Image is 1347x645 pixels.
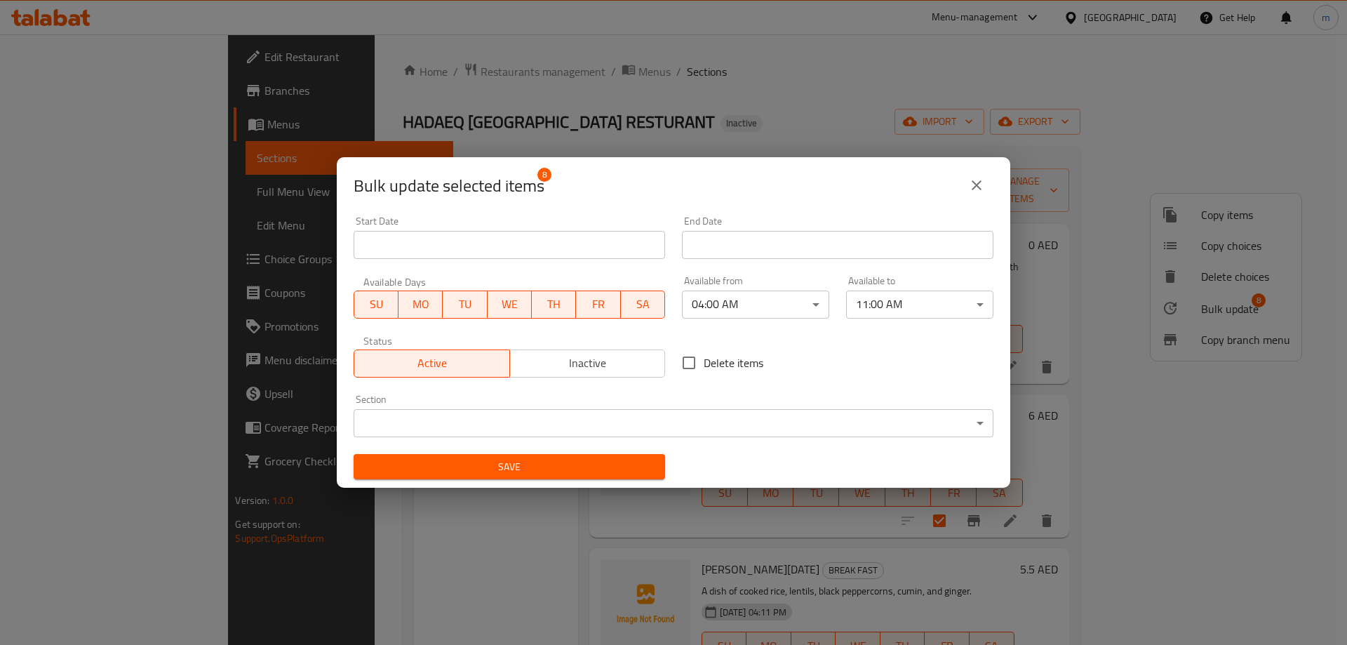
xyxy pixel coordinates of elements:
[354,350,510,378] button: Active
[516,353,660,373] span: Inactive
[493,294,526,314] span: WE
[682,291,829,319] div: 04:00 AM
[626,294,659,314] span: SA
[354,454,665,480] button: Save
[509,350,666,378] button: Inactive
[360,353,504,373] span: Active
[704,354,763,371] span: Delete items
[404,294,437,314] span: MO
[443,291,487,319] button: TU
[448,294,481,314] span: TU
[488,291,532,319] button: WE
[621,291,665,319] button: SA
[537,294,570,314] span: TH
[354,409,993,437] div: ​
[354,291,398,319] button: SU
[537,168,551,182] span: 8
[398,291,443,319] button: MO
[354,175,544,197] span: Selected items count
[582,294,615,314] span: FR
[576,291,620,319] button: FR
[360,294,393,314] span: SU
[846,291,993,319] div: 11:00 AM
[365,458,654,476] span: Save
[960,168,993,202] button: close
[532,291,576,319] button: TH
